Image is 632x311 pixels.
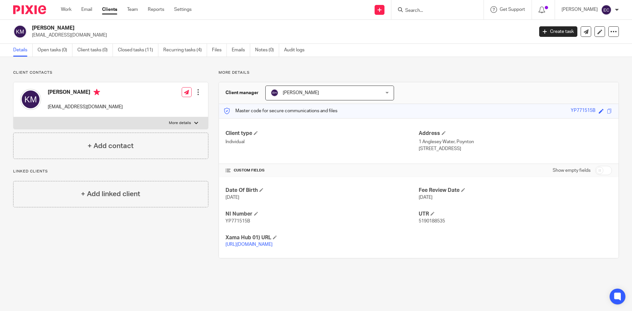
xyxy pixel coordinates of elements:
h2: [PERSON_NAME] [32,25,430,32]
a: Reports [148,6,164,13]
a: Emails [232,44,250,57]
p: Master code for secure communications and files [224,108,337,114]
h4: Client type [225,130,419,137]
h4: + Add linked client [81,189,140,199]
h4: Address [419,130,612,137]
h4: Date Of Birth [225,187,419,194]
a: Audit logs [284,44,309,57]
h4: Fee Review Date [419,187,612,194]
p: [PERSON_NAME] [562,6,598,13]
span: [PERSON_NAME] [283,91,319,95]
h4: Xama Hub 01) URL [225,234,419,241]
p: Client contacts [13,70,208,75]
input: Search [405,8,464,14]
h4: CUSTOM FIELDS [225,168,419,173]
h4: UTR [419,211,612,218]
a: Notes (0) [255,44,279,57]
a: Client tasks (0) [77,44,113,57]
a: Email [81,6,92,13]
p: 1 Anglesey Water, Poynton [419,139,612,145]
a: Team [127,6,138,13]
p: Linked clients [13,169,208,174]
img: svg%3E [20,89,41,110]
a: Create task [539,26,577,37]
a: Files [212,44,227,57]
p: [STREET_ADDRESS] [419,145,612,152]
a: [URL][DOMAIN_NAME] [225,242,273,247]
p: [EMAIL_ADDRESS][DOMAIN_NAME] [32,32,529,39]
p: Individual [225,139,419,145]
img: svg%3E [13,25,27,39]
h4: + Add contact [88,141,134,151]
h3: Client manager [225,90,259,96]
span: [DATE] [419,195,433,200]
i: Primary [93,89,100,95]
p: More details [219,70,619,75]
a: Clients [102,6,117,13]
a: Recurring tasks (4) [163,44,207,57]
a: Settings [174,6,192,13]
p: More details [169,120,191,126]
label: Show empty fields [553,167,591,174]
h4: [PERSON_NAME] [48,89,123,97]
a: Work [61,6,71,13]
span: YP771515B [225,219,250,223]
h4: NI Number [225,211,419,218]
span: Get Support [500,7,525,12]
span: 5190188535 [419,219,445,223]
a: Open tasks (0) [38,44,72,57]
div: YP771515B [571,107,595,115]
a: Closed tasks (11) [118,44,158,57]
a: Details [13,44,33,57]
img: svg%3E [601,5,612,15]
span: [DATE] [225,195,239,200]
img: svg%3E [271,89,278,97]
img: Pixie [13,5,46,14]
p: [EMAIL_ADDRESS][DOMAIN_NAME] [48,104,123,110]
